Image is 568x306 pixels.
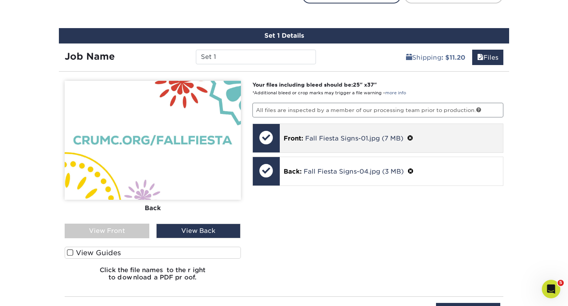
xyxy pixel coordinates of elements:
p: All files are inspected by a member of our processing team prior to production. [252,103,504,117]
a: more info [385,90,406,95]
div: View Front [65,224,149,238]
label: View Guides [65,247,241,259]
input: Enter a job name [196,50,316,64]
a: Shipping: $11.20 [401,50,470,65]
strong: Your files including bleed should be: " x " [252,82,377,88]
a: Files [472,50,503,65]
span: 37 [367,82,374,88]
h6: Click the file names to the right to download a PDF proof. [65,266,241,287]
a: Fall Fiesta Signs-04.jpg (3 MB) [304,168,404,175]
div: Set 1 Details [59,28,509,43]
span: Front: [284,135,303,142]
span: Back: [284,168,302,175]
strong: Job Name [65,51,115,62]
small: *Additional bleed or crop marks may trigger a file warning – [252,90,406,95]
div: View Back [156,224,241,238]
span: files [477,54,483,61]
a: Fall Fiesta Signs-01.jpg (7 MB) [305,135,403,142]
b: : $11.20 [441,54,465,61]
span: 5 [558,280,564,286]
span: 25 [353,82,360,88]
iframe: Intercom live chat [542,280,560,298]
div: Back [65,200,241,217]
span: shipping [406,54,412,61]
